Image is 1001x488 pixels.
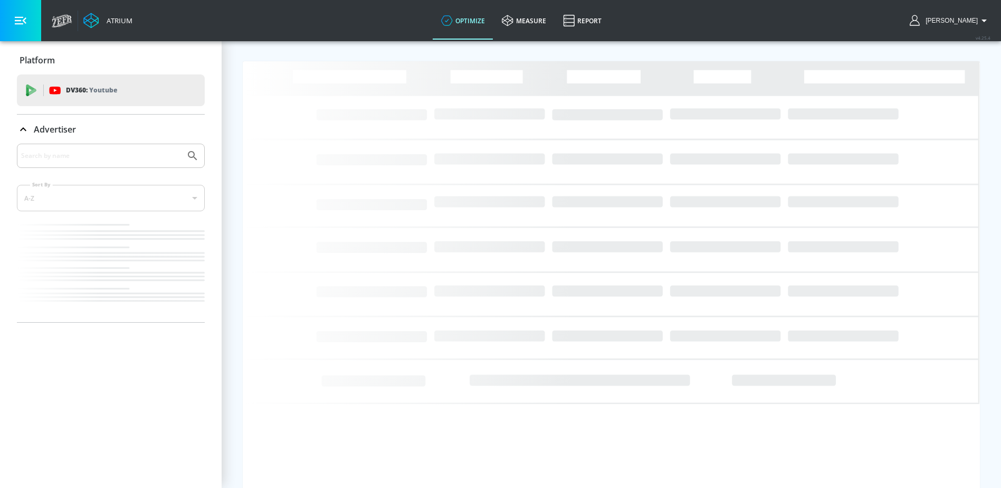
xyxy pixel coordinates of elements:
[976,35,990,41] span: v 4.25.4
[102,16,132,25] div: Atrium
[20,54,55,66] p: Platform
[34,124,76,135] p: Advertiser
[30,181,53,188] label: Sort By
[21,149,181,163] input: Search by name
[66,85,117,96] p: DV360:
[17,144,205,322] div: Advertiser
[17,45,205,75] div: Platform
[493,2,555,40] a: measure
[555,2,610,40] a: Report
[83,13,132,29] a: Atrium
[17,185,205,211] div: A-Z
[433,2,493,40] a: optimize
[921,17,978,24] span: login as: nathan.antony@essencemediacom.com
[17,220,205,322] nav: list of Advertiser
[17,115,205,144] div: Advertiser
[89,85,117,96] p: Youtube
[910,14,990,27] button: [PERSON_NAME]
[17,74,205,106] div: DV360: Youtube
